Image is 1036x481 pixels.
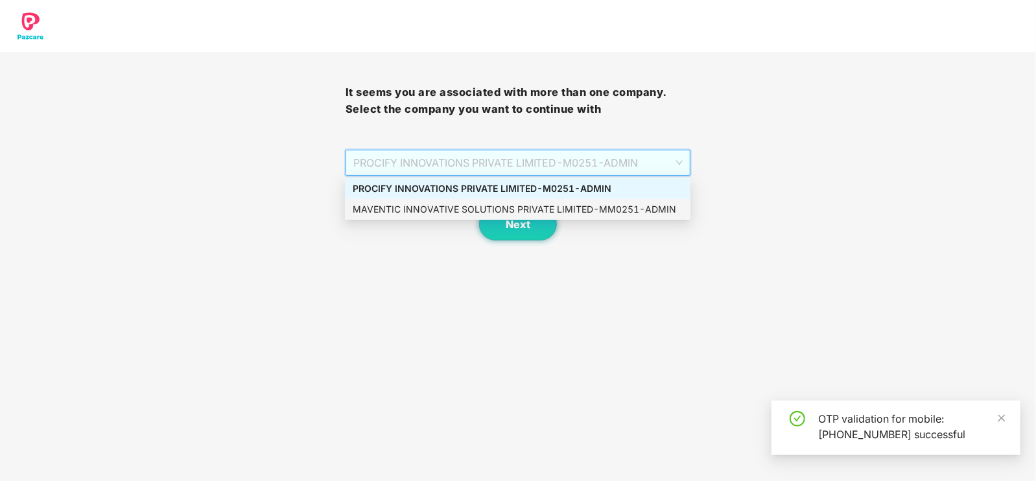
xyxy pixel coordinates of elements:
div: MAVENTIC INNOVATIVE SOLUTIONS PRIVATE LIMITED - MM0251 - ADMIN [353,202,683,217]
span: check-circle [790,411,805,427]
span: close [997,414,1006,423]
span: Next [506,218,530,231]
span: PROCIFY INNOVATIONS PRIVATE LIMITED - M0251 - ADMIN [353,150,683,175]
h3: It seems you are associated with more than one company. Select the company you want to continue with [346,84,691,117]
div: PROCIFY INNOVATIONS PRIVATE LIMITED - M0251 - ADMIN [353,182,683,196]
div: OTP validation for mobile: [PHONE_NUMBER] successful [818,411,1005,442]
button: Next [479,208,557,240]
